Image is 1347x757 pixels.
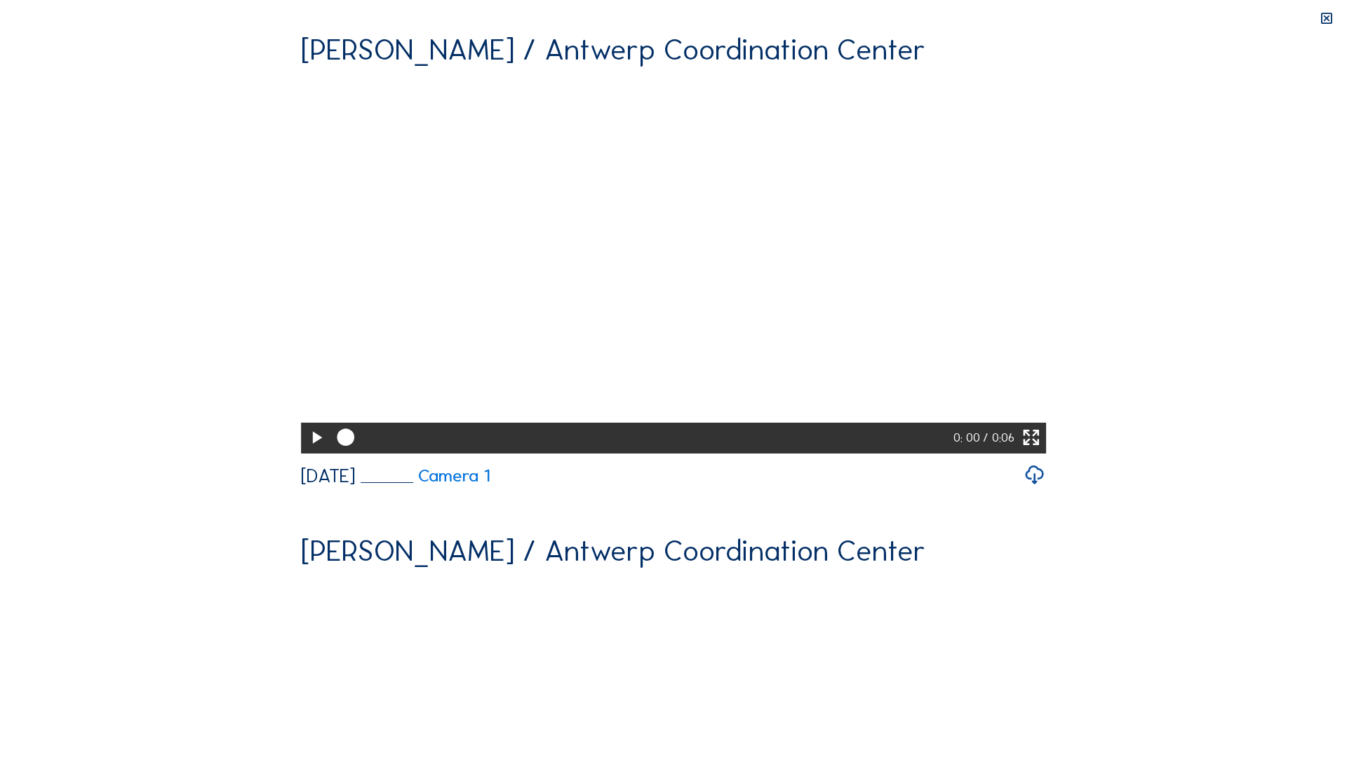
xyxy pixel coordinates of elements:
[301,79,1046,451] video: Your browser does not support the video tag.
[301,35,926,64] div: [PERSON_NAME] / Antwerp Coordination Center
[983,423,1014,453] div: / 0:06
[361,467,491,484] a: Camera 1
[301,536,926,566] div: [PERSON_NAME] / Antwerp Coordination Center
[301,466,355,485] div: [DATE]
[953,423,983,453] div: 0: 00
